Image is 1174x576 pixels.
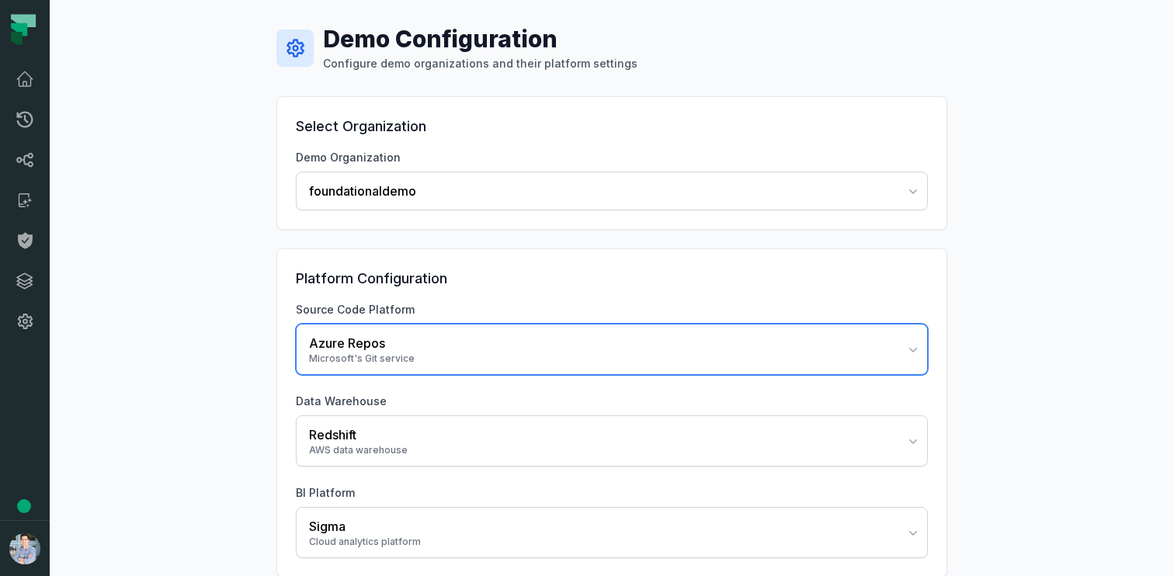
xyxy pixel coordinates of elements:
[296,172,928,210] button: foundationaldemo
[296,485,928,501] label: BI Platform
[17,499,31,513] div: Tooltip anchor
[309,182,896,200] span: foundationaldemo
[296,324,928,375] button: Azure ReposMicrosoft's Git service
[9,533,40,564] img: avatar of Alon Nafta
[309,536,896,548] div: Cloud analytics platform
[323,25,637,53] h1: Demo Configuration
[296,415,928,467] button: RedshiftAWS data warehouse
[296,302,928,317] label: Source Code Platform
[296,507,928,558] button: SigmaCloud analytics platform
[309,334,896,352] div: Azure Repos
[309,352,896,365] div: Microsoft's Git service
[323,56,637,71] p: Configure demo organizations and their platform settings
[309,425,896,444] div: Redshift
[309,517,896,536] div: Sigma
[296,268,928,290] h3: Platform Configuration
[309,444,896,456] div: AWS data warehouse
[296,116,928,137] h2: Select Organization
[296,150,928,165] label: Demo Organization
[296,394,928,409] label: Data Warehouse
